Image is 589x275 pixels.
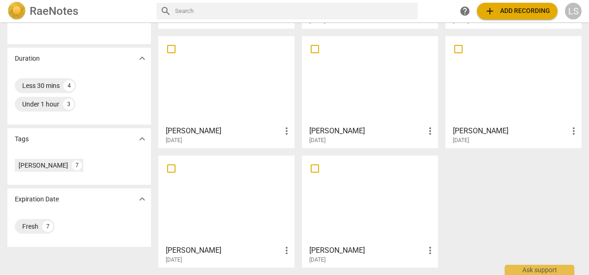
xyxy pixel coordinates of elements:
[477,3,558,19] button: Upload
[137,133,148,144] span: expand_more
[30,5,78,18] h2: RaeNotes
[281,125,292,137] span: more_vert
[137,53,148,64] span: expand_more
[72,160,82,170] div: 7
[309,137,326,144] span: [DATE]
[15,54,40,63] p: Duration
[457,3,473,19] a: Help
[305,159,435,263] a: [PERSON_NAME][DATE]
[484,6,495,17] span: add
[305,39,435,144] a: [PERSON_NAME][DATE]
[309,125,425,137] h3: Rey Spadoni
[459,6,470,17] span: help
[309,245,425,256] h3: Ruthanne Chadd
[309,256,326,264] span: [DATE]
[63,80,75,91] div: 4
[453,137,469,144] span: [DATE]
[166,137,182,144] span: [DATE]
[425,245,436,256] span: more_vert
[19,161,68,170] div: [PERSON_NAME]
[281,245,292,256] span: more_vert
[22,222,38,231] div: Fresh
[137,194,148,205] span: expand_more
[160,6,171,17] span: search
[453,125,568,137] h3: Micki Gallagher
[166,245,281,256] h3: Jill Lamkin
[135,192,149,206] button: Show more
[135,132,149,146] button: Show more
[425,125,436,137] span: more_vert
[568,125,579,137] span: more_vert
[135,51,149,65] button: Show more
[162,39,291,144] a: [PERSON_NAME][DATE]
[7,2,26,20] img: Logo
[175,4,414,19] input: Search
[565,3,582,19] button: LS
[484,6,550,17] span: Add recording
[22,100,59,109] div: Under 1 hour
[15,134,29,144] p: Tags
[63,99,74,110] div: 3
[166,125,281,137] h3: Melanie Devison
[166,256,182,264] span: [DATE]
[162,159,291,263] a: [PERSON_NAME][DATE]
[42,221,53,232] div: 7
[22,81,60,90] div: Less 30 mins
[505,265,574,275] div: Ask support
[15,194,59,204] p: Expiration Date
[449,39,578,144] a: [PERSON_NAME][DATE]
[7,2,149,20] a: LogoRaeNotes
